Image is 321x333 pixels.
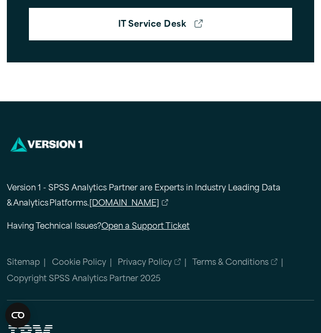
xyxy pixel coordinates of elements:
a: Sitemap [7,259,40,267]
strong: IT Service Desk [118,18,186,32]
a: IT Service Desk [29,8,292,40]
nav: Minor links within the footer [7,257,314,286]
a: Cookie Policy [52,259,106,267]
a: [DOMAIN_NAME] [89,197,168,212]
a: Privacy Policy [118,257,181,270]
p: Having Technical Issues? [7,220,314,235]
span: Copyright SPSS Analytics Partner 2025 [7,275,161,283]
p: Version 1 - SPSS Analytics Partner are Experts in Industry Leading Data & Analytics Platforms. [7,181,314,212]
a: Terms & Conditions [192,257,277,270]
a: Open a Support Ticket [101,223,190,231]
button: Open CMP widget [5,303,30,328]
